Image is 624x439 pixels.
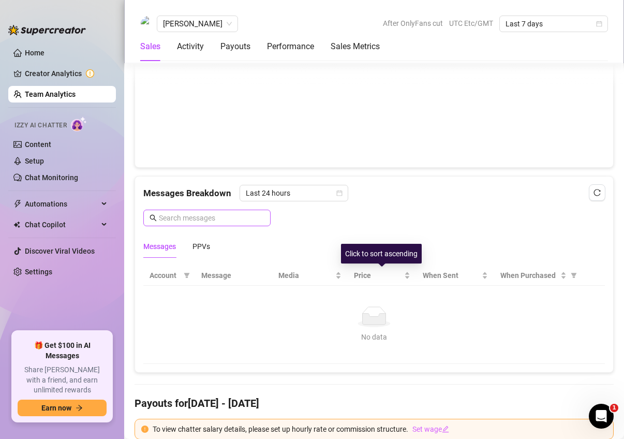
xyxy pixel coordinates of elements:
[192,241,210,252] div: PPVs
[25,196,98,212] span: Automations
[25,90,76,98] a: Team Analytics
[596,21,602,27] span: calendar
[506,16,602,32] span: Last 7 days
[593,189,601,196] span: reload
[25,173,78,182] a: Chat Monitoring
[354,270,402,281] span: Price
[150,214,157,222] span: search
[159,212,264,224] input: Search messages
[163,16,232,32] span: Jake
[150,270,180,281] span: Account
[143,241,176,252] div: Messages
[348,266,417,286] th: Price
[153,423,607,435] div: To view chatter salary details, please set up hourly rate or commission structure.
[423,270,480,281] span: When Sent
[412,423,449,435] a: Set wageedit
[25,247,95,255] a: Discover Viral Videos
[14,121,67,130] span: Izzy AI Chatter
[449,16,493,31] span: UTC Etc/GMT
[383,16,443,31] span: After OnlyFans cut
[18,341,107,361] span: 🎁 Get $100 in AI Messages
[267,40,314,53] div: Performance
[18,365,107,396] span: Share [PERSON_NAME] with a friend, and earn unlimited rewards
[336,190,343,196] span: calendar
[589,404,614,429] iframe: Intercom live chat
[8,25,86,35] img: logo-BBDzfeDw.svg
[25,140,51,149] a: Content
[135,396,614,411] h4: Payouts for [DATE] - [DATE]
[195,266,272,286] th: Message
[76,404,83,412] span: arrow-right
[184,272,190,279] span: filter
[246,185,342,201] span: Last 24 hours
[25,65,108,82] a: Creator Analytics exclamation-circle
[71,116,87,131] img: AI Chatter
[182,268,192,283] span: filter
[13,221,20,228] img: Chat Copilot
[141,426,148,433] span: exclamation-circle
[18,400,107,416] button: Earn nowarrow-right
[41,404,71,412] span: Earn now
[272,266,348,286] th: Media
[25,157,44,165] a: Setup
[25,49,44,57] a: Home
[220,40,250,53] div: Payouts
[569,268,579,283] span: filter
[140,40,160,53] div: Sales
[143,185,605,201] div: Messages Breakdown
[500,270,558,281] span: When Purchased
[494,266,582,286] th: When Purchased
[331,40,380,53] div: Sales Metrics
[278,270,333,281] span: Media
[25,216,98,233] span: Chat Copilot
[571,272,577,279] span: filter
[25,268,52,276] a: Settings
[442,426,449,433] span: edit
[154,331,595,343] div: No data
[417,266,494,286] th: When Sent
[177,40,204,53] div: Activity
[141,16,156,32] img: Jake
[13,200,22,208] span: thunderbolt
[610,404,618,412] span: 1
